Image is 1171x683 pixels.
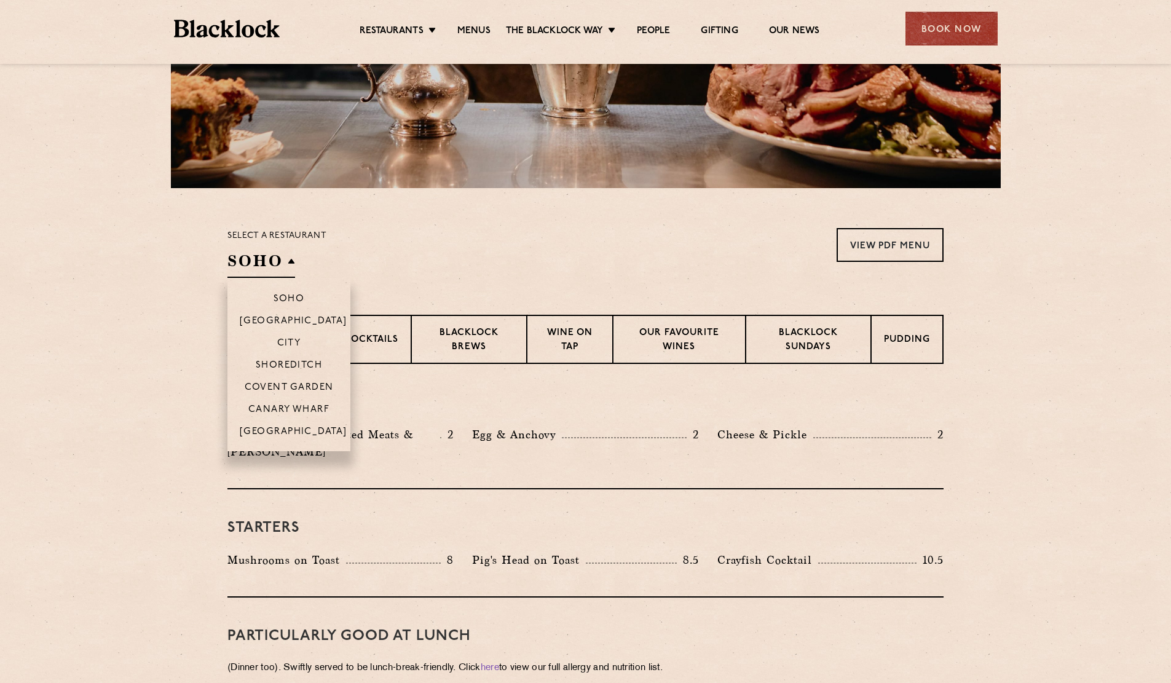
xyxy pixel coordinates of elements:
[256,360,323,373] p: Shoreditch
[227,628,944,644] h3: PARTICULARLY GOOD AT LUNCH
[274,294,305,306] p: Soho
[837,228,944,262] a: View PDF Menu
[227,660,944,677] p: (Dinner too). Swiftly served to be lunch-break-friendly. Click to view our full allergy and nutri...
[360,25,424,39] a: Restaurants
[240,316,347,328] p: [GEOGRAPHIC_DATA]
[248,405,329,417] p: Canary Wharf
[472,551,586,569] p: Pig's Head on Toast
[687,427,699,443] p: 2
[717,426,813,443] p: Cheese & Pickle
[277,338,301,350] p: City
[441,427,454,443] p: 2
[457,25,491,39] a: Menus
[917,552,944,568] p: 10.5
[769,25,820,39] a: Our News
[424,326,514,355] p: Blacklock Brews
[717,551,818,569] p: Crayfish Cocktail
[227,250,295,278] h2: SOHO
[677,552,699,568] p: 8.5
[240,427,347,439] p: [GEOGRAPHIC_DATA]
[227,551,346,569] p: Mushrooms on Toast
[905,12,998,45] div: Book Now
[472,426,562,443] p: Egg & Anchovy
[174,20,280,38] img: BL_Textured_Logo-footer-cropped.svg
[884,333,930,349] p: Pudding
[540,326,600,355] p: Wine on Tap
[227,520,944,536] h3: Starters
[931,427,944,443] p: 2
[227,228,326,244] p: Select a restaurant
[701,25,738,39] a: Gifting
[637,25,670,39] a: People
[441,552,454,568] p: 8
[481,663,499,673] a: here
[626,326,732,355] p: Our favourite wines
[245,382,334,395] p: Covent Garden
[227,395,944,411] h3: Pre Chop Bites
[344,333,398,349] p: Cocktails
[759,326,858,355] p: Blacklock Sundays
[506,25,603,39] a: The Blacklock Way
